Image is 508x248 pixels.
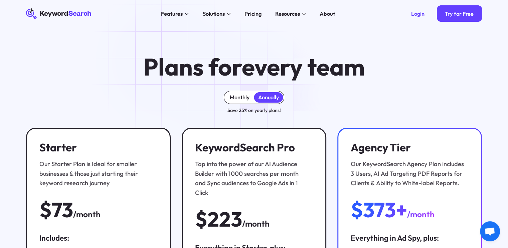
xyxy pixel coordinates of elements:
[275,10,300,18] div: Resources
[195,141,310,154] h3: KeywordSearch Pro
[411,10,425,17] div: Login
[242,217,270,230] div: /month
[258,94,279,101] div: Annually
[320,10,335,18] div: About
[244,10,262,18] div: Pricing
[350,141,465,154] h3: Agency Tier
[143,54,365,80] h1: Plans for
[315,8,339,19] a: About
[202,10,224,18] div: Solutions
[227,107,281,114] div: Save 25% on yearly plans!
[350,159,465,188] div: Our KeywordSearch Agency Plan includes 3 Users, AI Ad Targeting PDF Reports for Clients & Ability...
[242,52,365,82] span: every team
[39,233,157,243] div: Includes:
[350,233,468,243] div: Everything in Ad Spy, plus:
[161,10,183,18] div: Features
[437,5,482,22] a: Try for Free
[230,94,249,101] div: Monthly
[407,208,434,221] div: /month
[240,8,266,19] a: Pricing
[39,141,154,154] h3: Starter
[403,5,433,22] a: Login
[445,10,474,17] div: Try for Free
[73,208,101,221] div: /month
[350,199,407,221] div: $373+
[39,159,154,188] div: Our Starter Plan is Ideal for smaller businesses & those just starting their keyword research jou...
[195,159,310,198] div: Tap into the power of our AI Audience Builder with 1000 searches per month and Sync audiences to ...
[39,199,73,221] div: $73
[480,221,500,241] a: Open chat
[195,209,242,230] div: $223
